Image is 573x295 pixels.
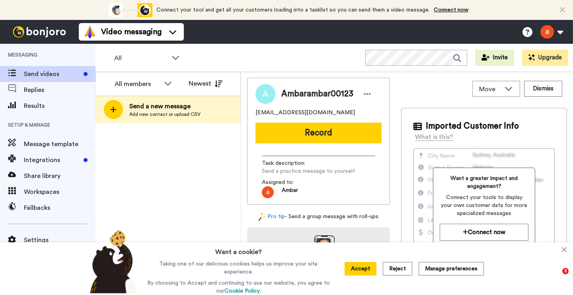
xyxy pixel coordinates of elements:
[24,187,95,197] span: Workspaces
[247,213,390,221] div: - Send a group message with roll-ups
[303,235,335,278] img: download
[440,193,528,217] span: Connect your tools to display your own customer data for more specialized messages
[114,53,168,63] span: All
[24,235,95,245] span: Settings
[109,3,152,17] div: animation
[24,155,80,165] span: Integrations
[24,139,95,149] span: Message template
[562,268,569,274] span: 3
[281,88,353,100] span: Ambarambar00123
[426,120,519,132] span: Imported Customer Info
[84,25,96,38] img: vm-color.svg
[383,262,412,275] button: Reject
[255,84,275,104] img: Image of Ambarambar00123
[345,262,376,275] button: Accept
[24,69,80,79] span: Send videos
[434,7,468,13] a: Connect now
[259,213,285,221] a: Pro tip
[522,50,568,66] button: Upgrade
[24,85,95,95] span: Replies
[129,111,201,117] span: Add new contact or upload CSV
[440,174,528,190] span: Want a greater impact and engagement?
[262,159,318,167] span: Task description :
[215,242,262,257] h3: Want a cookie?
[475,50,514,66] button: Invite
[255,109,355,117] span: [EMAIL_ADDRESS][DOMAIN_NAME]
[259,213,266,221] img: magic-wand.svg
[10,26,69,37] img: bj-logo-header-white.svg
[83,230,142,293] img: bear-with-cookie.png
[262,178,318,186] span: Assigned to:
[115,79,160,89] div: All members
[282,186,298,198] span: Ambar
[255,123,382,143] button: Record
[524,81,562,97] button: Dismiss
[129,102,201,111] span: Send a new message
[24,203,95,213] span: Fallbacks
[546,268,565,287] iframe: Intercom live chat
[415,132,453,142] div: What is this?
[24,171,95,181] span: Share library
[156,7,430,13] span: Connect your tool and get all your customers loading into a tasklist so you can send them a video...
[183,76,228,92] button: Newest
[224,288,260,294] a: Cookie Policy
[101,26,162,37] span: Video messaging
[262,167,355,175] span: Send a practice message to yourself
[145,279,332,295] p: By choosing to Accept and continuing to use our website, you agree to our .
[24,101,95,111] span: Results
[479,84,501,94] span: Move
[145,260,332,276] p: Taking one of our delicious cookies helps us improve your site experience.
[262,186,274,198] img: ACg8ocIT07UXHCn5Hk0R4AdgbiSjn6QxtImC7K06MchqpEev=s96-c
